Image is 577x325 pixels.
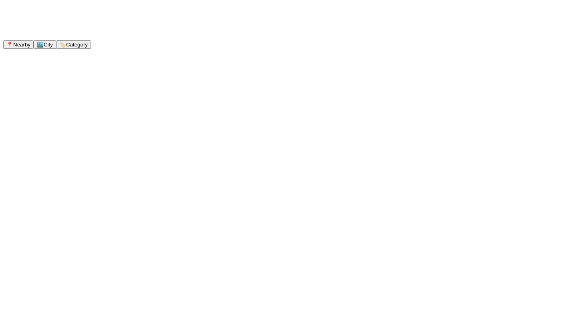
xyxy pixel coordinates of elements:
[34,40,56,49] button: 🏙️City
[3,40,34,49] button: 📍Nearby
[13,42,30,48] span: Nearby
[37,42,44,48] span: 🏙️
[66,42,88,48] span: Category
[59,42,66,48] span: 🏷️
[6,42,13,48] span: 📍
[44,42,53,48] span: City
[56,40,91,49] button: 🏷️Category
